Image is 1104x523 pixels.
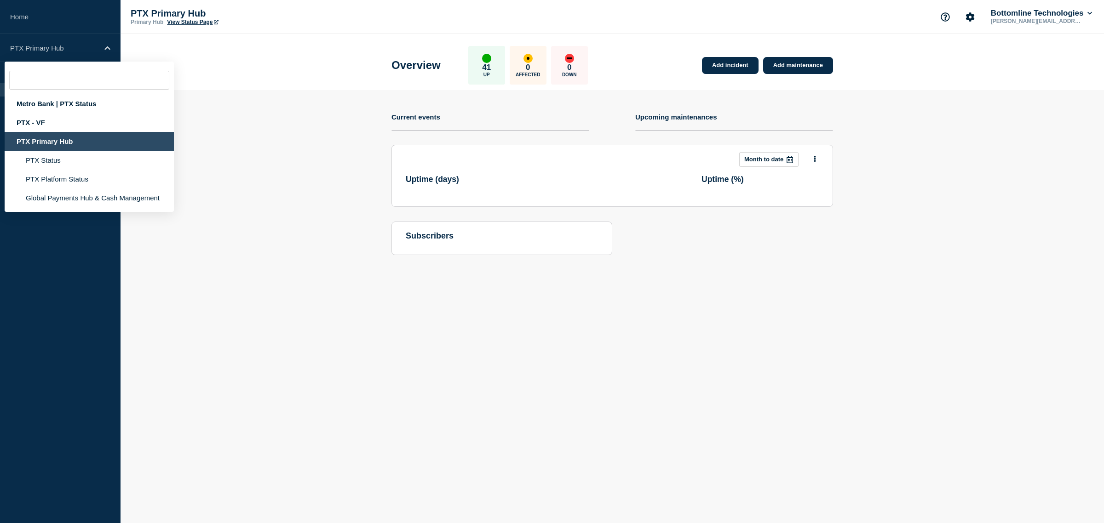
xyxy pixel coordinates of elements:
[702,57,759,74] a: Add incident
[5,151,174,170] li: PTX Status
[482,63,491,72] p: 41
[701,175,744,184] h3: Uptime ( % )
[5,188,174,207] li: Global Payments Hub & Cash Management
[763,57,833,74] a: Add maintenance
[483,72,490,77] p: Up
[567,63,571,72] p: 0
[406,231,598,241] h4: subscribers
[523,54,533,63] div: affected
[960,7,980,27] button: Account settings
[5,113,174,132] div: PTX - VF
[10,44,98,52] p: PTX Primary Hub
[167,19,218,25] a: View Status Page
[406,175,459,184] h3: Uptime ( days )
[482,54,491,63] div: up
[131,8,315,19] p: PTX Primary Hub
[5,170,174,188] li: PTX Platform Status
[516,72,540,77] p: Affected
[936,7,955,27] button: Support
[526,63,530,72] p: 0
[744,156,783,163] p: Month to date
[635,113,717,121] h4: Upcoming maintenances
[5,132,174,151] div: PTX Primary Hub
[565,54,574,63] div: down
[739,152,799,167] button: Month to date
[562,72,577,77] p: Down
[131,19,163,25] p: Primary Hub
[391,113,440,121] h4: Current events
[391,59,441,72] h1: Overview
[989,18,1085,24] p: [PERSON_NAME][EMAIL_ADDRESS][PERSON_NAME][DOMAIN_NAME]
[989,9,1094,18] button: Bottomline Technologies
[5,94,174,113] div: Metro Bank | PTX Status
